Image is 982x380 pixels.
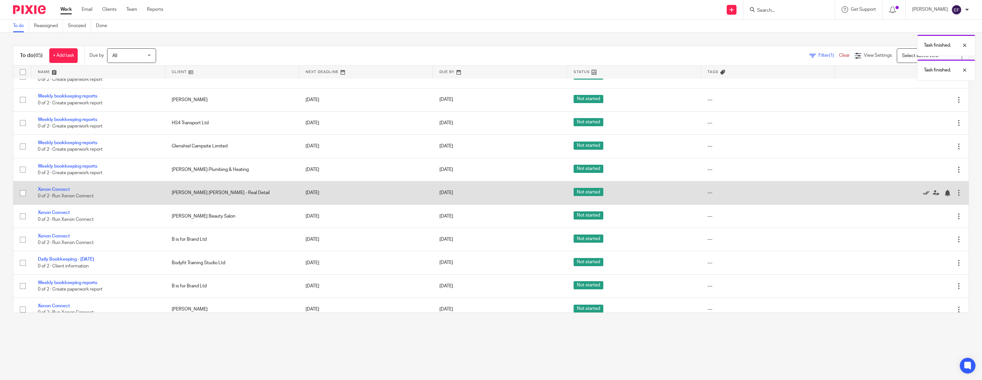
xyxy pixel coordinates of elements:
[38,234,70,238] a: Xenon Connect
[574,118,603,126] span: Not started
[165,88,299,111] td: [PERSON_NAME]
[439,307,453,312] span: [DATE]
[439,284,453,288] span: [DATE]
[68,20,91,32] a: Snoozed
[439,237,453,242] span: [DATE]
[49,48,78,63] a: + Add task
[38,94,97,99] a: Weekly bookkeeping reports
[38,194,94,199] span: 0 of 2 · Run Xenon Connect
[299,274,433,297] td: [DATE]
[439,121,453,125] span: [DATE]
[707,260,828,266] div: ---
[126,6,137,13] a: Team
[439,190,453,195] span: [DATE]
[34,53,43,58] span: (65)
[299,158,433,181] td: [DATE]
[38,171,103,175] span: 0 of 2 · Create paperwork report
[574,142,603,150] span: Not started
[574,305,603,313] span: Not started
[299,135,433,158] td: [DATE]
[439,144,453,149] span: [DATE]
[707,120,828,126] div: ---
[299,181,433,205] td: [DATE]
[165,251,299,274] td: Bodyfit Training Studio Ltd
[707,236,828,243] div: ---
[707,166,828,173] div: ---
[707,213,828,220] div: ---
[574,235,603,243] span: Not started
[165,274,299,297] td: B is for Brand Ltd
[82,6,92,13] a: Email
[299,251,433,274] td: [DATE]
[13,5,46,14] img: Pixie
[574,188,603,196] span: Not started
[299,111,433,134] td: [DATE]
[38,311,94,315] span: 0 of 2 · Run Xenon Connect
[924,42,951,49] p: Task finished.
[439,98,453,102] span: [DATE]
[439,167,453,172] span: [DATE]
[38,124,103,129] span: 0 of 2 · Create paperwork report
[165,205,299,228] td: [PERSON_NAME] Beauty Salon
[707,283,828,289] div: ---
[147,6,163,13] a: Reports
[707,97,828,103] div: ---
[96,20,112,32] a: Done
[165,158,299,181] td: [PERSON_NAME] Plumbing & Heating
[574,95,603,103] span: Not started
[38,210,70,215] a: Xenon Connect
[38,101,103,105] span: 0 of 2 · Create paperwork report
[299,205,433,228] td: [DATE]
[707,306,828,312] div: ---
[38,164,97,169] a: Weekly bookkeeping reports
[165,135,299,158] td: Glenshiel Campsite Limited
[38,287,103,292] span: 0 of 2 · Create paperwork report
[38,147,103,152] span: 0 of 2 · Create paperwork report
[38,264,89,268] span: 0 of 2 · Client information
[34,20,63,32] a: Reassigned
[38,257,94,262] a: Daily Bookkeeping - [DATE]
[60,6,72,13] a: Work
[439,261,453,265] span: [DATE]
[38,240,94,245] span: 0 of 2 · Run Xenon Connect
[439,214,453,219] span: [DATE]
[165,111,299,134] td: HS4 Transport Ltd
[574,258,603,266] span: Not started
[574,165,603,173] span: Not started
[38,187,70,192] a: Xenon Connect
[924,67,951,73] p: Task finished.
[299,88,433,111] td: [DATE]
[707,190,828,196] div: ---
[299,298,433,321] td: [DATE]
[13,20,29,32] a: To do
[951,5,962,15] img: svg%3E
[112,53,117,58] span: All
[102,6,117,13] a: Clients
[38,281,97,285] a: Weekly bookkeeping reports
[165,181,299,205] td: [PERSON_NAME] [PERSON_NAME] - Real Detail
[20,52,43,59] h1: To do
[165,228,299,251] td: B is for Brand Ltd
[38,304,70,308] a: Xenon Connect
[574,211,603,220] span: Not started
[923,190,933,196] a: Mark as done
[38,217,94,222] span: 0 of 2 · Run Xenon Connect
[38,77,103,82] span: 0 of 2 · Create paperwork report
[299,228,433,251] td: [DATE]
[89,52,104,59] p: Due by
[38,117,97,122] a: Weekly bookkeeping reports
[38,141,97,145] a: Weekly bookkeeping reports
[574,281,603,289] span: Not started
[707,143,828,149] div: ---
[165,298,299,321] td: [PERSON_NAME]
